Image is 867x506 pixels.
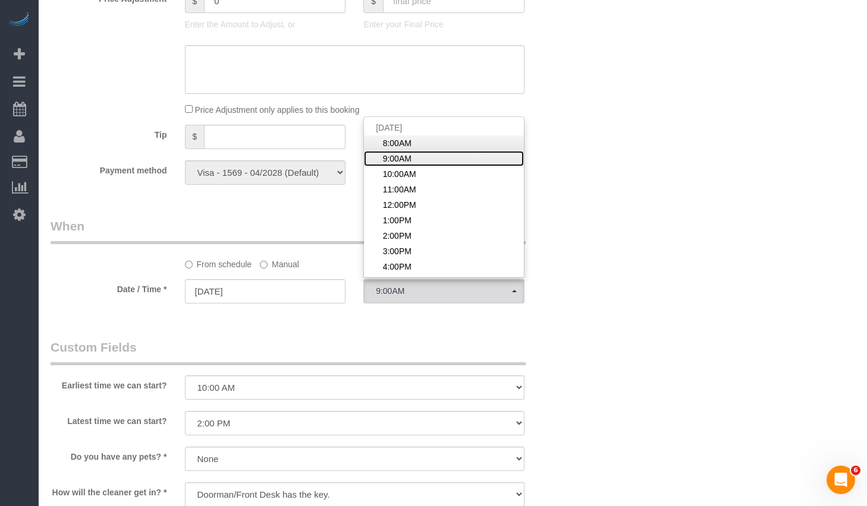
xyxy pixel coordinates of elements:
[383,184,416,195] span: 11:00AM
[383,153,411,165] span: 9:00AM
[376,286,512,296] span: 9:00AM
[383,168,416,180] span: 10:00AM
[185,261,193,268] input: From schedule
[42,160,176,176] label: Payment method
[376,123,402,132] span: [DATE]
[363,18,524,30] p: Enter your Final Price
[51,339,526,365] legend: Custom Fields
[383,230,411,242] span: 2:00PM
[383,199,416,211] span: 12:00PM
[185,125,205,149] span: $
[51,217,526,244] legend: When
[42,125,176,141] label: Tip
[42,411,176,427] label: Latest time we can start?
[260,254,299,270] label: Manual
[851,466,860,475] span: 6
[194,105,359,115] span: Price Adjustment only applies to this booking
[363,279,524,303] button: 9:00AM
[7,12,31,29] img: Automaid Logo
[383,261,411,273] span: 4:00PM
[383,245,411,257] span: 3:00PM
[42,482,176,498] label: How will the cleaner get in? *
[185,18,346,30] p: Enter the Amount to Adjust, or
[383,214,411,226] span: 1:00PM
[42,375,176,391] label: Earliest time we can start?
[827,466,855,494] iframe: Intercom live chat
[383,137,411,149] span: 8:00AM
[185,254,252,270] label: From schedule
[185,279,346,303] input: MM/DD/YYYY
[42,447,176,463] label: Do you have any pets? *
[42,279,176,295] label: Date / Time *
[260,261,268,268] input: Manual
